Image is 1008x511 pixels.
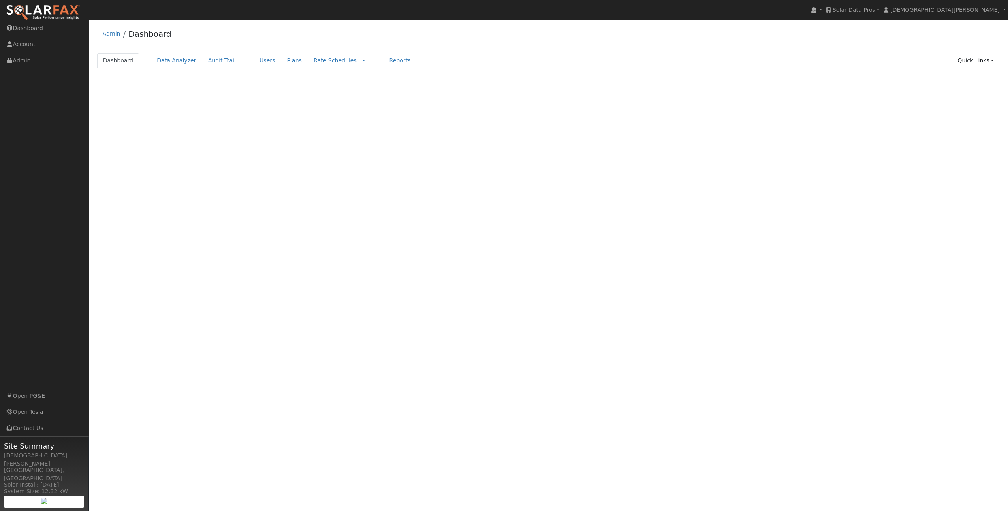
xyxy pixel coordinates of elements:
[151,53,202,68] a: Data Analyzer
[4,441,85,451] span: Site Summary
[4,487,85,496] div: System Size: 12.32 kW
[952,53,1000,68] a: Quick Links
[103,30,120,37] a: Admin
[128,29,171,39] a: Dashboard
[6,4,80,21] img: SolarFax
[97,53,139,68] a: Dashboard
[890,7,1000,13] span: [DEMOGRAPHIC_DATA][PERSON_NAME]
[4,466,85,483] div: [GEOGRAPHIC_DATA], [GEOGRAPHIC_DATA]
[41,498,47,504] img: retrieve
[4,481,85,489] div: Solar Install: [DATE]
[833,7,875,13] span: Solar Data Pros
[281,53,308,68] a: Plans
[4,451,85,468] div: [DEMOGRAPHIC_DATA][PERSON_NAME]
[202,53,242,68] a: Audit Trail
[314,57,357,64] a: Rate Schedules
[254,53,281,68] a: Users
[383,53,416,68] a: Reports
